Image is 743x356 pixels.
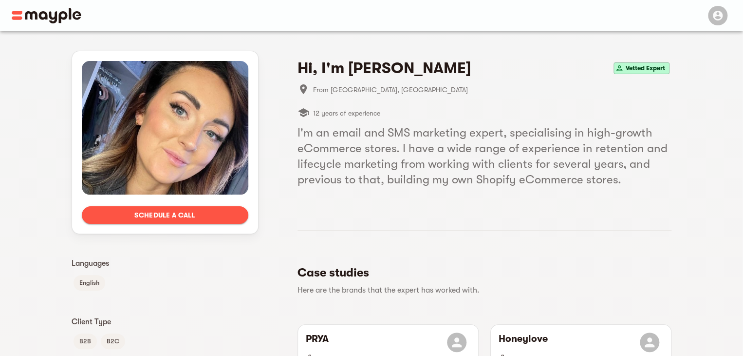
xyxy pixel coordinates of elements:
span: B2C [101,336,125,347]
span: English [74,277,105,289]
span: Vetted Expert [622,62,669,74]
h4: Hi, I'm [PERSON_NAME] [297,59,471,78]
span: Schedule a call [90,209,241,221]
span: From [GEOGRAPHIC_DATA], [GEOGRAPHIC_DATA] [313,84,671,96]
p: Client Type [72,316,259,328]
img: Main logo [12,8,81,23]
h5: I'm an email and SMS marketing expert, specialising in high-growth eCommerce stores. I have a wid... [297,125,671,187]
span: 12 years of experience [313,107,380,119]
h6: PRYA [306,333,329,352]
span: Menu [702,11,731,19]
h5: Case studies [297,265,664,280]
h6: Honeylove [499,333,548,352]
span: B2B [74,336,97,347]
button: Schedule a call [82,206,248,224]
p: Languages [72,257,259,269]
p: Here are the brands that the expert has worked with. [297,284,664,296]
